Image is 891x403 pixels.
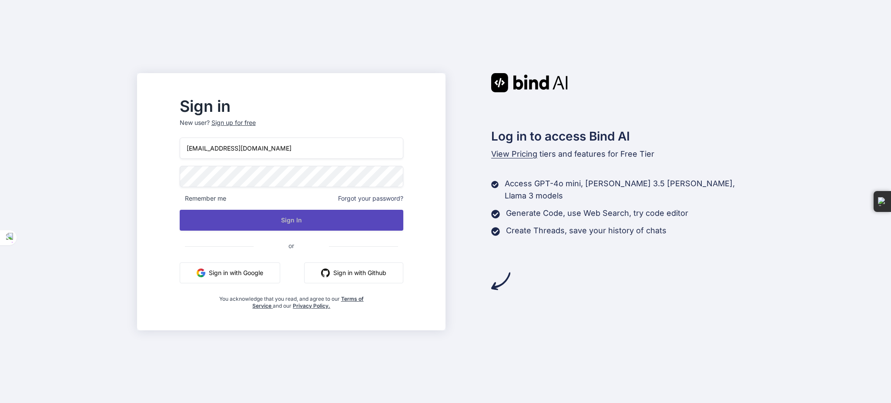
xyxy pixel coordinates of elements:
[180,118,403,138] p: New user?
[491,73,568,92] img: Bind AI logo
[180,194,226,203] span: Remember me
[491,149,537,158] span: View Pricing
[180,99,403,113] h2: Sign in
[506,225,667,237] p: Create Threads, save your history of chats
[180,210,403,231] button: Sign In
[304,262,403,283] button: Sign in with Github
[211,118,256,127] div: Sign up for free
[505,178,754,202] p: Access GPT-4o mini, [PERSON_NAME] 3.5 [PERSON_NAME], Llama 3 models
[254,235,329,256] span: or
[491,272,510,291] img: arrow
[252,296,364,309] a: Terms of Service
[491,127,754,145] h2: Log in to access Bind AI
[217,290,366,309] div: You acknowledge that you read, and agree to our and our
[506,207,688,219] p: Generate Code, use Web Search, try code editor
[293,302,330,309] a: Privacy Policy.
[180,138,403,159] input: Login or Email
[491,148,754,160] p: tiers and features for Free Tier
[180,262,280,283] button: Sign in with Google
[321,269,330,277] img: github
[338,194,403,203] span: Forgot your password?
[197,269,205,277] img: google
